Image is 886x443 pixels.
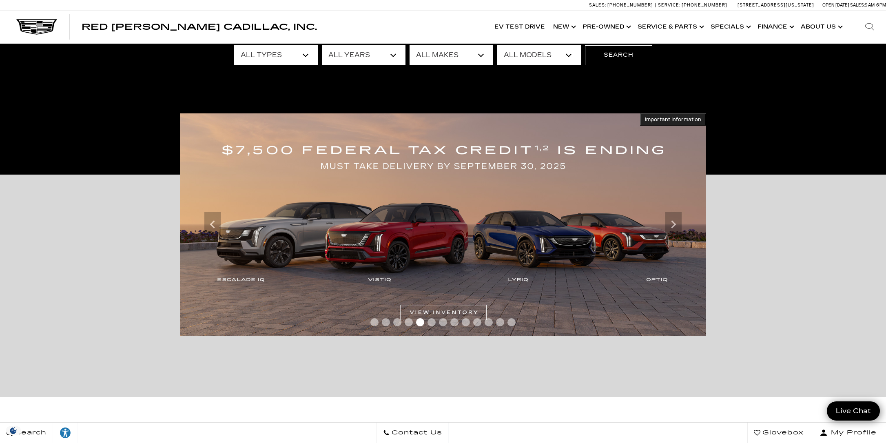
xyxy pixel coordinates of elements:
[382,318,390,326] span: Go to slide 2
[822,2,849,8] span: Open [DATE]
[4,426,23,435] section: Click to Open Cookie Consent Modal
[490,11,549,43] a: EV Test Drive
[850,2,865,8] span: Sales:
[753,11,797,43] a: Finance
[204,212,221,237] div: Previous
[797,11,845,43] a: About Us
[234,45,318,65] select: Filter by type
[507,318,516,326] span: Go to slide 13
[747,423,810,443] a: Glovebox
[405,318,413,326] span: Go to slide 4
[682,2,727,8] span: [PHONE_NUMBER]
[640,113,706,126] button: Important Information
[827,401,880,421] a: Live Chat
[607,2,653,8] span: [PHONE_NUMBER]
[473,318,481,326] span: Go to slide 10
[393,318,401,326] span: Go to slide 3
[828,427,877,439] span: My Profile
[645,116,701,123] span: Important Information
[633,11,707,43] a: Service & Parts
[53,423,78,443] a: Explore your accessibility options
[589,2,606,8] span: Sales:
[585,45,652,65] button: Search
[450,318,459,326] span: Go to slide 8
[549,11,578,43] a: New
[738,2,814,8] a: [STREET_ADDRESS][US_STATE]
[427,318,436,326] span: Go to slide 6
[53,427,78,439] div: Explore your accessibility options
[496,318,504,326] span: Go to slide 12
[439,318,447,326] span: Go to slide 7
[4,426,23,435] img: Opt-Out Icon
[589,3,655,7] a: Sales: [PHONE_NUMBER]
[82,23,317,31] a: Red [PERSON_NAME] Cadillac, Inc.
[377,423,449,443] a: Contact Us
[578,11,633,43] a: Pre-Owned
[322,45,405,65] select: Filter by year
[370,318,379,326] span: Go to slide 1
[410,45,493,65] select: Filter by make
[497,45,581,65] select: Filter by model
[665,212,682,237] div: Next
[16,19,57,35] img: Cadillac Dark Logo with Cadillac White Text
[180,113,706,336] img: $7,500 FEDERAL TAX CREDIT IS ENDING
[416,318,424,326] span: Go to slide 5
[462,318,470,326] span: Go to slide 9
[655,3,729,7] a: Service: [PHONE_NUMBER]
[810,423,886,443] button: Open user profile menu
[390,427,442,439] span: Contact Us
[82,22,317,32] span: Red [PERSON_NAME] Cadillac, Inc.
[707,11,753,43] a: Specials
[485,318,493,326] span: Go to slide 11
[13,427,47,439] span: Search
[832,406,875,416] span: Live Chat
[865,2,886,8] span: 9 AM-6 PM
[658,2,680,8] span: Service:
[760,427,804,439] span: Glovebox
